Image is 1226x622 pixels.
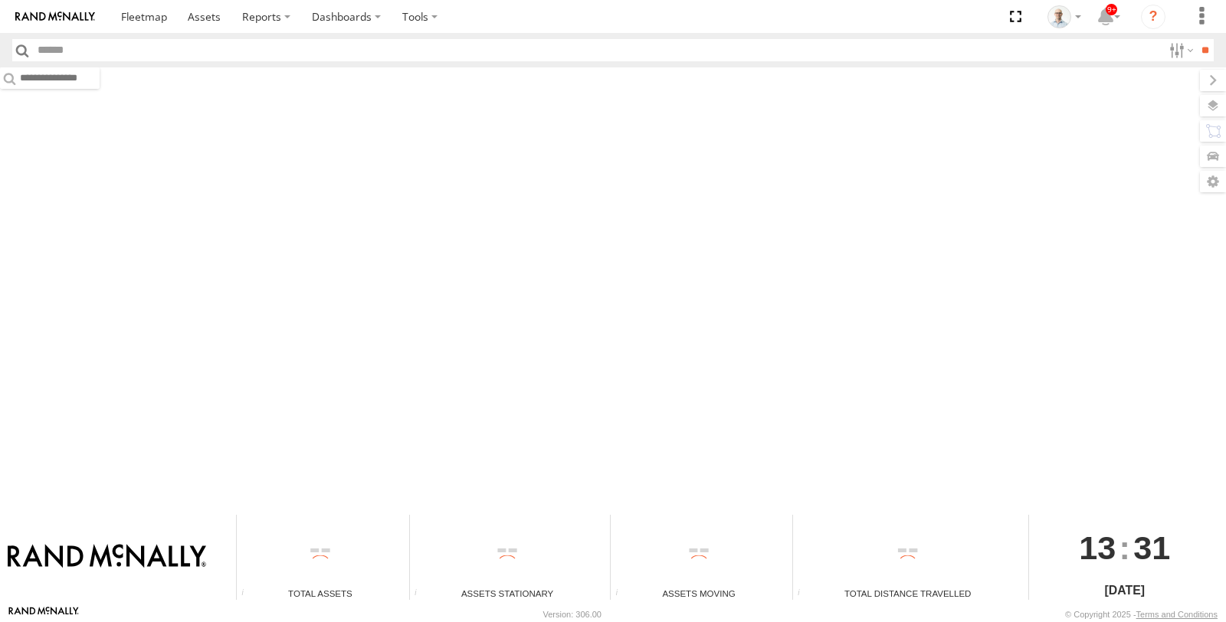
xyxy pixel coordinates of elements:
[1141,5,1165,29] i: ?
[1065,610,1218,619] div: © Copyright 2025 -
[410,587,605,600] div: Assets Stationary
[8,544,206,570] img: Rand McNally
[1133,515,1170,581] span: 31
[793,588,816,600] div: Total distance travelled by all assets within specified date range and applied filters
[543,610,602,619] div: Version: 306.00
[1200,171,1226,192] label: Map Settings
[410,588,433,600] div: Total number of assets current stationary.
[237,587,404,600] div: Total Assets
[1042,5,1087,28] div: Kurt Byers
[237,588,260,600] div: Total number of Enabled Assets
[1029,515,1221,581] div: :
[1136,610,1218,619] a: Terms and Conditions
[611,587,786,600] div: Assets Moving
[1029,581,1221,600] div: [DATE]
[15,11,95,22] img: rand-logo.svg
[611,588,634,600] div: Total number of assets current in transit.
[8,607,79,622] a: Visit our Website
[1079,515,1116,581] span: 13
[793,587,1023,600] div: Total Distance Travelled
[1163,39,1196,61] label: Search Filter Options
